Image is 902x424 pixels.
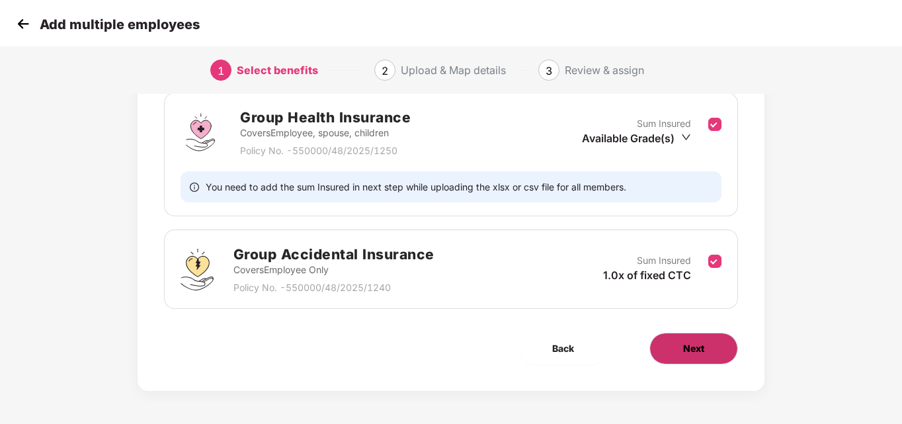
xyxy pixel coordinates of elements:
[181,249,213,290] img: svg+xml;base64,PHN2ZyB4bWxucz0iaHR0cDovL3d3dy53My5vcmcvMjAwMC9zdmciIHdpZHRoPSI0OS4zMjEiIGhlaWdodD...
[637,116,691,131] p: Sum Insured
[181,112,220,152] img: svg+xml;base64,PHN2ZyBpZD0iR3JvdXBfSGVhbHRoX0luc3VyYW5jZSIgZGF0YS1uYW1lPSJHcm91cCBIZWFsdGggSW5zdX...
[546,64,552,77] span: 3
[565,60,644,81] div: Review & assign
[649,333,738,364] button: Next
[233,280,434,295] p: Policy No. - 550000/48/2025/1240
[218,64,224,77] span: 1
[237,60,318,81] div: Select benefits
[603,269,691,282] span: 1.0x of fixed CTC
[401,60,506,81] div: Upload & Map details
[681,132,691,142] span: down
[240,126,411,140] p: Covers Employee, spouse, children
[582,131,691,146] div: Available Grade(s)
[683,341,704,356] span: Next
[190,181,199,193] span: info-circle
[240,144,411,158] p: Policy No. - 550000/48/2025/1250
[40,17,200,32] p: Add multiple employees
[233,263,434,277] p: Covers Employee Only
[382,64,388,77] span: 2
[13,14,33,34] img: svg+xml;base64,PHN2ZyB4bWxucz0iaHR0cDovL3d3dy53My5vcmcvMjAwMC9zdmciIHdpZHRoPSIzMCIgaGVpZ2h0PSIzMC...
[206,181,626,193] span: You need to add the sum Insured in next step while uploading the xlsx or csv file for all members.
[519,333,607,364] button: Back
[240,106,411,128] h2: Group Health Insurance
[637,253,691,268] p: Sum Insured
[552,341,574,356] span: Back
[233,243,434,265] h2: Group Accidental Insurance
